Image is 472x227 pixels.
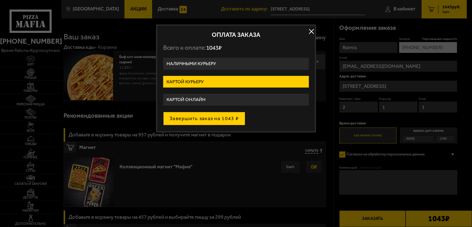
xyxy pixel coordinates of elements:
h2: Оплата заказа [163,32,309,38]
p: Всего к оплате: [163,44,309,52]
button: Завершить заказ на 1043 ₽ [163,112,245,125]
label: Картой курьеру [163,76,309,88]
span: 1043 ₽ [206,44,222,51]
label: Картой онлайн [163,94,309,106]
label: Наличными курьеру [163,58,309,70]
